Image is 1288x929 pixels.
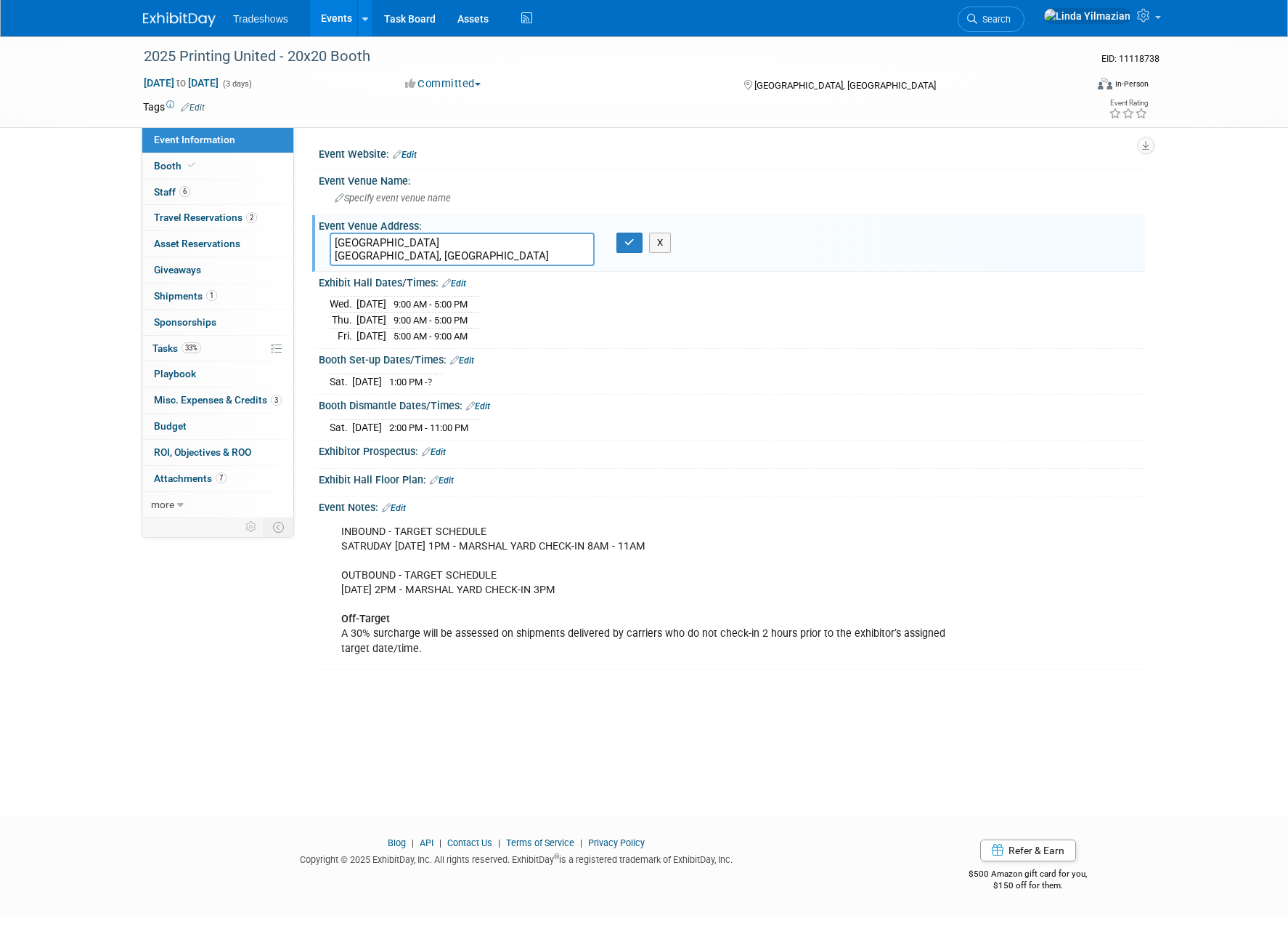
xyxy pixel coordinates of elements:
a: Travel Reservations2 [142,205,293,230]
a: Edit [382,503,406,513]
span: | [494,837,504,848]
span: Tradeshows [233,13,288,25]
span: Giveaways [154,264,201,276]
span: | [408,837,417,848]
a: Event Information [142,127,293,153]
sup: ® [554,853,559,861]
a: Edit [422,447,446,457]
a: Edit [181,102,205,113]
span: [DATE] [DATE] [143,76,219,89]
a: Booth [142,153,293,179]
b: Off-Target [341,613,390,625]
span: 2:00 PM - 11:00 PM [389,422,468,433]
span: Booth [154,160,198,172]
div: Exhibitor Prospectus: [319,441,1145,459]
span: Attachments [154,472,227,484]
td: Toggle Event Tabs [264,518,294,536]
td: Wed. [330,297,356,313]
a: Edit [450,355,474,366]
a: Asset Reservations [142,231,293,257]
span: | [436,837,445,848]
td: [DATE] [352,419,382,435]
span: 2 [246,212,257,223]
a: Edit [393,150,417,160]
a: Tasks33% [142,336,293,361]
span: | [576,837,586,848]
div: Event Venue Address: [319,215,1145,233]
td: [DATE] [356,313,386,329]
span: (3 days) [221,79,252,89]
div: Booth Dismantle Dates/Times: [319,395,1145,414]
div: Event Notes: [319,496,1145,515]
div: In-Person [1114,79,1149,89]
span: 9:00 AM - 5:00 PM [394,315,468,326]
img: Linda Yilmazian [1043,8,1131,24]
a: Edit [466,401,490,411]
div: Event Rating [1109,100,1148,107]
td: [DATE] [352,374,382,389]
a: more [142,492,293,518]
span: 5:00 AM - 9:00 AM [394,331,468,342]
a: Edit [442,278,466,289]
div: Event Venue Name: [319,170,1145,188]
span: 1 [206,290,217,301]
td: [DATE] [356,297,386,313]
span: 7 [216,472,227,483]
a: Playbook [142,361,293,387]
div: $150 off for them. [911,880,1146,892]
a: Budget [142,414,293,439]
span: Asset Reservations [154,238,240,249]
i: Booth reservation complete [188,161,195,169]
span: Search [977,14,1011,25]
div: Copyright © 2025 ExhibitDay, Inc. All rights reserved. ExhibitDay is a registered trademark of Ex... [143,850,889,866]
td: Personalize Event Tab Strip [239,518,264,536]
div: $500 Amazon gift card for you, [911,858,1146,892]
a: Sponsorships [142,310,293,335]
a: Search [958,7,1024,32]
td: Sat. [330,374,352,389]
td: Thu. [330,313,356,329]
a: Contact Us [447,837,492,848]
span: Staff [154,186,190,198]
span: Event ID: 11118738 [1101,53,1159,64]
a: Privacy Policy [588,837,645,848]
span: 6 [179,186,190,197]
div: Exhibit Hall Floor Plan: [319,469,1145,488]
span: [GEOGRAPHIC_DATA], [GEOGRAPHIC_DATA] [754,80,936,91]
div: Event Format [999,76,1149,97]
button: Committed [400,76,486,92]
span: 1:00 PM - [389,377,432,387]
span: Travel Reservations [154,212,257,223]
a: API [420,837,433,848]
span: Shipments [154,290,217,302]
div: INBOUND - TARGET SCHEDULE SATRUDAY [DATE] 1PM - MARSHAL YARD CHECK-IN 8AM - 11AM OUTBOUND - TARGE... [331,518,985,664]
div: Booth Set-up Dates/Times: [319,349,1145,368]
a: Blog [388,837,406,848]
a: Giveaways [142,257,293,283]
td: Tags [143,100,205,114]
span: Sponsorships [154,316,216,328]
a: Edit [430,475,454,486]
span: more [151,499,174,510]
span: Event Information [154,134,235,145]
a: Terms of Service [506,837,574,848]
span: Playbook [154,368,196,379]
a: Misc. Expenses & Credits3 [142,387,293,413]
span: 33% [182,342,201,353]
a: Refer & Earn [980,840,1076,861]
span: ROI, Objectives & ROO [154,446,251,458]
span: Misc. Expenses & Credits [154,394,282,406]
span: to [174,77,188,89]
a: Staff6 [142,180,293,205]
a: Shipments1 [142,283,293,309]
span: Tasks [152,342,201,354]
td: [DATE] [356,328,386,343]
span: Specify event venue name [335,193,451,204]
a: ROI, Objectives & ROO [142,440,293,465]
a: Attachments7 [142,466,293,491]
span: 3 [271,395,282,406]
div: 2025 Printing United - 20x20 Booth [139,44,1063,70]
div: Exhibit Hall Dates/Times: [319,272,1145,291]
img: ExhibitDay [143,12,216,27]
td: Sat. [330,419,352,435]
